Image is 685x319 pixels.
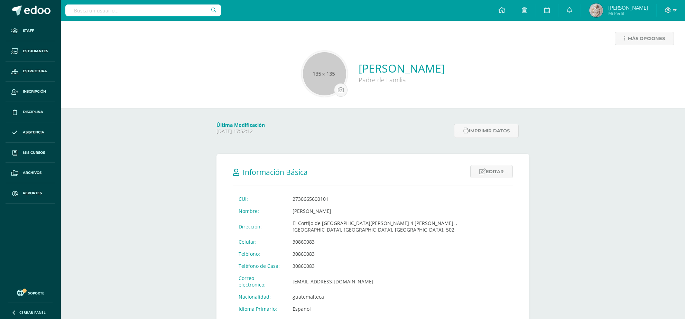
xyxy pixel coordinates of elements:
span: Inscripción [23,89,46,94]
span: Soporte [28,291,44,295]
span: [PERSON_NAME] [608,4,648,11]
td: Celular: [233,236,287,248]
a: Editar [470,165,513,178]
a: Asistencia [6,122,55,143]
span: Reportes [23,190,42,196]
td: Nombre: [233,205,287,217]
span: Información Básica [243,167,308,177]
td: [EMAIL_ADDRESS][DOMAIN_NAME] [287,272,513,291]
td: Dirección: [233,217,287,236]
td: Espanol [287,303,513,315]
td: [PERSON_NAME] [287,205,513,217]
a: Disciplina [6,102,55,122]
td: 2730665600101 [287,193,513,205]
h4: Última Modificación [216,122,450,128]
span: Estructura [23,68,47,74]
span: Mis cursos [23,150,45,156]
a: Inscripción [6,82,55,102]
span: Staff [23,28,34,34]
span: Disciplina [23,109,43,115]
a: Archivos [6,163,55,183]
a: Reportes [6,183,55,204]
input: Busca un usuario... [65,4,221,16]
span: Archivos [23,170,41,176]
a: Estructura [6,62,55,82]
td: Correo electrónico: [233,272,287,291]
td: Idioma Primario: [233,303,287,315]
a: Staff [6,21,55,41]
td: 30860083 [287,236,513,248]
span: Estudiantes [23,48,48,54]
img: 135x135 [303,52,346,95]
button: Imprimir datos [454,124,519,138]
span: Más opciones [628,32,665,45]
td: 30860083 [287,260,513,272]
td: guatemalteca [287,291,513,303]
img: 0721312b14301b3cebe5de6252ad211a.png [589,3,603,17]
span: Asistencia [23,130,44,135]
td: 30860083 [287,248,513,260]
a: Soporte [8,288,53,297]
div: Padre de Familia [359,76,445,84]
td: CUI: [233,193,287,205]
a: Mis cursos [6,143,55,163]
a: Estudiantes [6,41,55,62]
td: Nacionalidad: [233,291,287,303]
td: El Cortijo de [GEOGRAPHIC_DATA][PERSON_NAME] 4 [PERSON_NAME], , [GEOGRAPHIC_DATA], [GEOGRAPHIC_DA... [287,217,513,236]
td: Teléfono de Casa: [233,260,287,272]
a: Más opciones [615,32,674,45]
span: Cerrar panel [19,310,46,315]
td: Teléfono: [233,248,287,260]
a: [PERSON_NAME] [359,61,445,76]
span: Mi Perfil [608,10,648,16]
p: [DATE] 17:52:12 [216,128,450,134]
